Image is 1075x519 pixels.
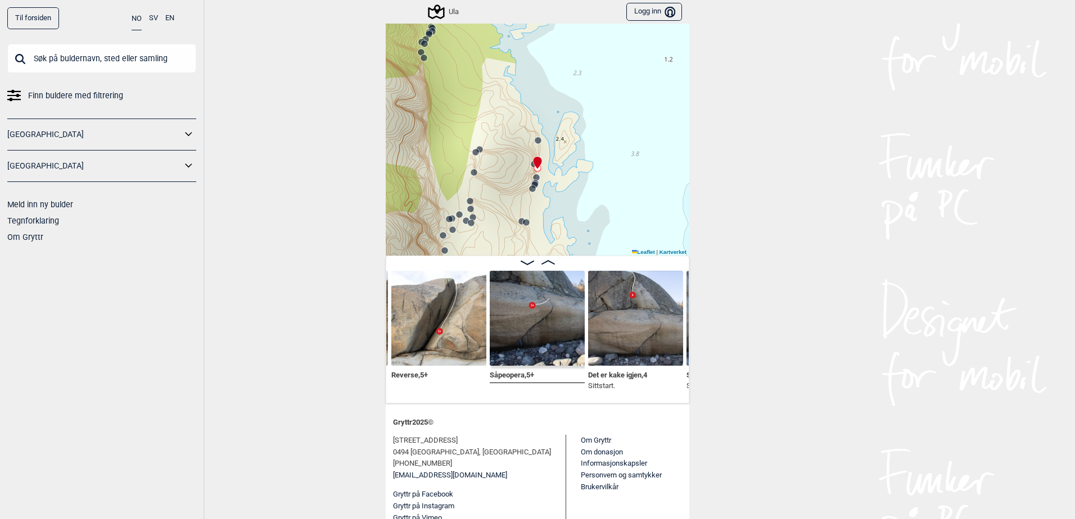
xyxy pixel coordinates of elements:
img: Spy 211123 [686,271,782,366]
button: SV [149,7,158,29]
a: Brukervilkår [581,482,618,491]
a: Kartverket [660,249,686,255]
span: Såpeopera , 5+ [490,368,534,379]
a: Tegnforklaring [7,216,59,225]
img: Det er kake igjen 211123 [588,271,683,366]
span: | [656,249,658,255]
a: Meld inn ny bulder [7,200,73,209]
div: Ula [430,5,459,19]
button: Logg inn [626,3,682,21]
span: [STREET_ADDRESS] [393,435,458,447]
span: Finn buldere med filtrering [28,88,123,104]
span: [PHONE_NUMBER] [393,458,452,470]
a: [GEOGRAPHIC_DATA] [7,158,182,174]
img: Reverse [391,271,486,366]
button: EN [165,7,174,29]
p: Sittstart. [588,380,647,391]
span: 0494 [GEOGRAPHIC_DATA], [GEOGRAPHIC_DATA] [393,447,551,458]
a: [GEOGRAPHIC_DATA] [7,126,182,143]
button: Gryttr på Facebook [393,489,453,500]
a: [EMAIL_ADDRESS][DOMAIN_NAME] [393,470,507,481]
a: Finn buldere med filtrering [7,88,196,104]
a: Om donasjon [581,448,623,456]
span: Det er kake igjen , 4 [588,368,647,379]
button: NO [132,7,142,30]
a: Til forsiden [7,7,59,29]
span: Reverse , 5+ [391,368,428,379]
span: Spy , 7B [686,368,708,379]
img: Sapeopera 210228 [490,271,585,366]
a: Informasjonskapsler [581,459,647,467]
input: Søk på buldernavn, sted eller samling [7,44,196,73]
button: Gryttr på Instagram [393,500,454,512]
a: Personvern og samtykker [581,471,662,479]
div: Gryttr 2025 © [393,411,682,435]
a: Om Gryttr [7,233,43,242]
a: Om Gryttr [581,436,611,444]
p: Sittstart. [686,380,713,391]
a: Leaflet [632,249,655,255]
